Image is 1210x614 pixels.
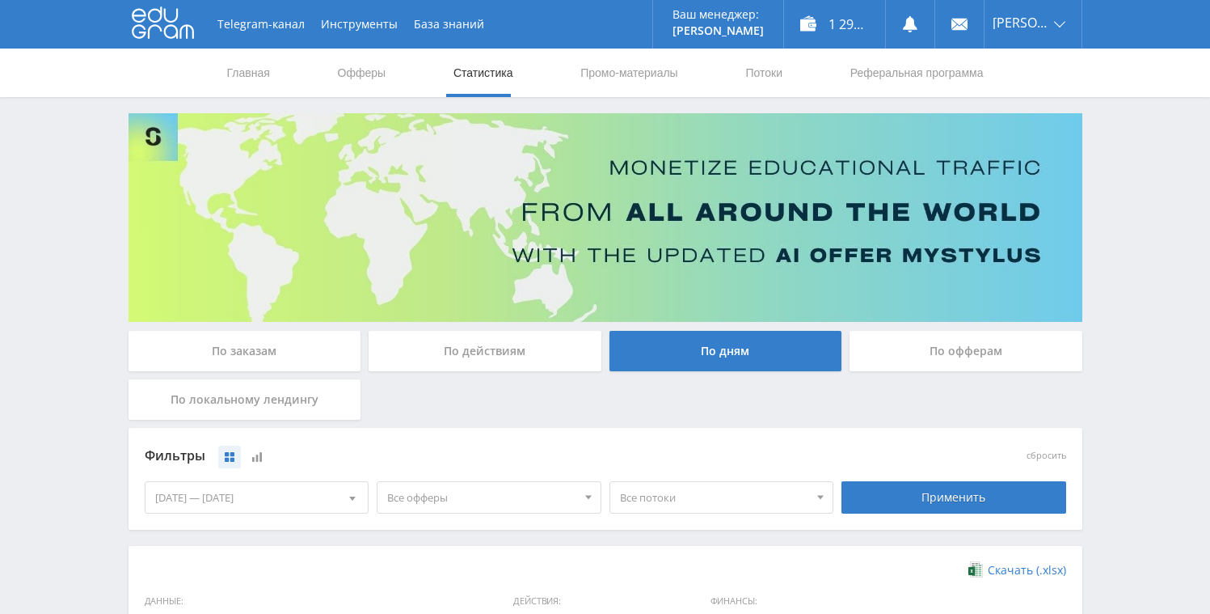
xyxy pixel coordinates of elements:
div: По заказам [129,331,361,371]
span: Все потоки [620,482,809,513]
p: Ваш менеджер: [672,8,764,21]
div: По дням [609,331,842,371]
a: Промо-материалы [579,49,679,97]
p: [PERSON_NAME] [672,24,764,37]
a: Главная [226,49,272,97]
a: Потоки [744,49,784,97]
div: [DATE] — [DATE] [145,482,369,513]
button: сбросить [1027,451,1066,461]
img: Banner [129,113,1082,322]
img: xlsx [968,561,982,578]
a: Скачать (.xlsx) [968,562,1065,578]
a: Офферы [336,49,388,97]
div: По действиям [369,331,601,371]
span: Скачать (.xlsx) [988,564,1066,577]
div: По локальному лендингу [129,379,361,420]
div: Фильтры [145,444,834,468]
div: Применить [841,481,1066,514]
a: Статистика [452,49,515,97]
span: [PERSON_NAME] [993,16,1049,29]
div: По офферам [850,331,1082,371]
a: Реферальная программа [849,49,985,97]
span: Все офферы [387,482,576,513]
